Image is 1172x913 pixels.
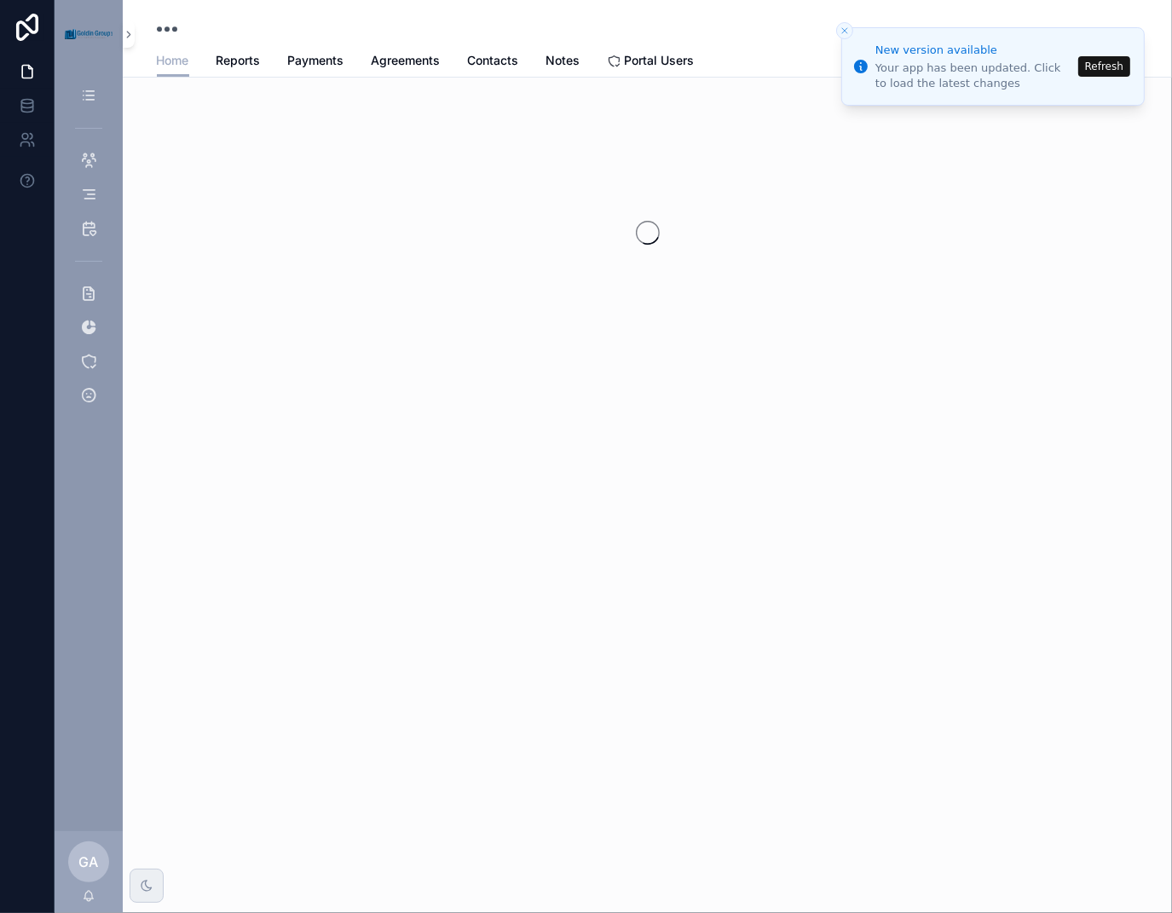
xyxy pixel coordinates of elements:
[65,29,113,38] img: App logo
[546,45,580,79] a: Notes
[288,45,344,79] a: Payments
[625,52,695,69] span: Portal Users
[468,45,519,79] a: Contacts
[1078,56,1130,77] button: Refresh
[157,45,189,78] a: Home
[468,52,519,69] span: Contacts
[288,52,344,69] span: Payments
[157,52,189,69] span: Home
[372,52,441,69] span: Agreements
[217,52,261,69] span: Reports
[55,68,123,433] div: scrollable content
[875,61,1073,91] div: Your app has been updated. Click to load the latest changes
[79,852,99,872] span: GA
[217,45,261,79] a: Reports
[546,52,580,69] span: Notes
[875,42,1073,59] div: New version available
[608,45,695,79] a: Portal Users
[372,45,441,79] a: Agreements
[836,22,853,39] button: Close toast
